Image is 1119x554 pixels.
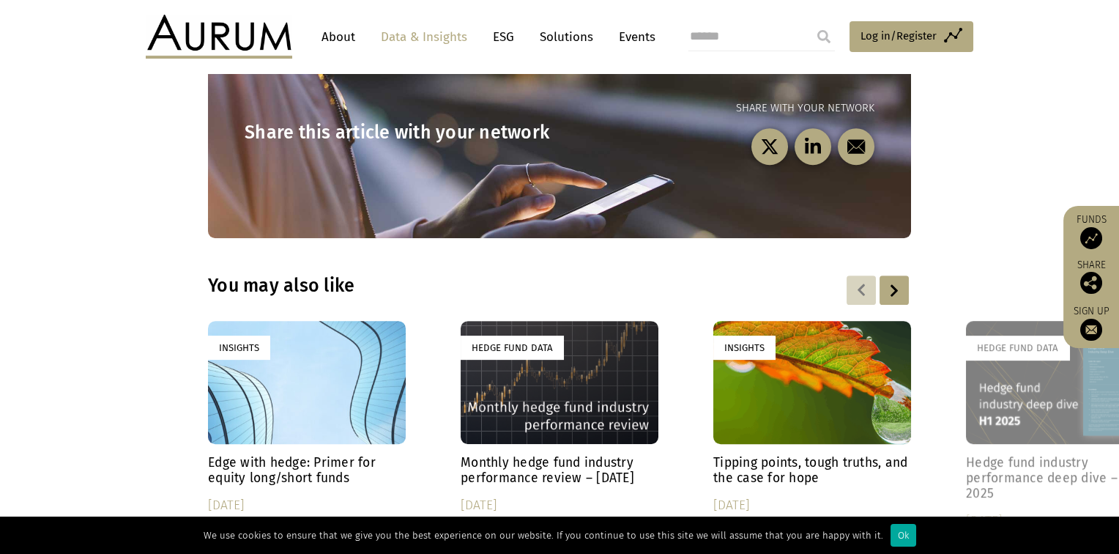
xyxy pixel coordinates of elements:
[611,23,655,51] a: Events
[713,455,911,486] h4: Tipping points, tough truths, and the case for hope
[1071,213,1112,249] a: Funds
[761,138,779,156] img: twitter-black.svg
[809,22,839,51] input: Submit
[373,23,475,51] a: Data & Insights
[486,23,521,51] a: ESG
[146,15,292,59] img: Aurum
[860,27,937,45] span: Log in/Register
[461,336,564,360] div: Hedge Fund Data
[1080,272,1102,294] img: Share this post
[713,336,776,360] div: Insights
[314,23,363,51] a: About
[804,138,822,156] img: linkedin-black.svg
[208,455,406,486] h4: Edge with hedge: Primer for equity long/short funds
[208,336,270,360] div: Insights
[850,21,973,52] a: Log in/Register
[1071,260,1112,294] div: Share
[966,336,1069,360] div: Hedge Fund Data
[713,495,911,516] div: [DATE]
[208,275,722,297] h3: You may also like
[208,495,406,516] div: [DATE]
[532,23,601,51] a: Solutions
[461,495,658,516] div: [DATE]
[1080,227,1102,249] img: Access Funds
[847,138,866,156] img: email-black.svg
[1071,305,1112,341] a: Sign up
[1080,319,1102,341] img: Sign up to our newsletter
[891,524,916,547] div: Ok
[559,100,874,117] p: Share with your network
[461,455,658,486] h4: Monthly hedge fund industry performance review – [DATE]
[245,122,559,144] h3: Share this article with your network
